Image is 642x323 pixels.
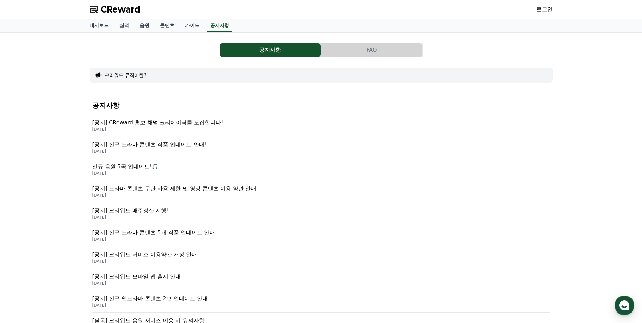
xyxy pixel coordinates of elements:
[114,19,134,32] a: 실적
[92,127,550,132] p: [DATE]
[92,149,550,154] p: [DATE]
[92,102,550,109] h4: 공지사항
[321,43,422,57] button: FAQ
[92,202,550,224] a: [공지] 크리워드 매주정산 시행! [DATE]
[92,268,550,290] a: [공지] 크리워드 모바일 앱 출시 안내 [DATE]
[180,19,205,32] a: 가이드
[92,114,550,136] a: [공지] CReward 홍보 채널 크리에이터를 모집합니다! [DATE]
[92,303,550,308] p: [DATE]
[92,163,550,171] p: 신규 음원 5곡 업데이트!🎵
[92,136,550,158] a: [공지] 신규 드라마 콘텐츠 작품 업데이트 안내! [DATE]
[92,290,550,313] a: [공지] 신규 웹드라마 콘텐츠 2편 업데이트 안내 [DATE]
[87,215,130,232] a: 설정
[92,246,550,268] a: [공지] 크리워드 서비스 이용약관 개정 안내 [DATE]
[220,43,321,57] button: 공지사항
[155,19,180,32] a: 콘텐츠
[92,180,550,202] a: [공지] 드라마 콘텐츠 무단 사용 제한 및 영상 콘텐츠 이용 약관 안내 [DATE]
[101,4,140,15] span: CReward
[207,19,232,32] a: 공지사항
[92,185,550,193] p: [공지] 드라마 콘텐츠 무단 사용 제한 및 영상 콘텐츠 이용 약관 안내
[92,273,550,281] p: [공지] 크리워드 모바일 앱 출시 안내
[92,158,550,180] a: 신규 음원 5곡 업데이트!🎵 [DATE]
[90,4,140,15] a: CReward
[105,72,147,79] button: 크리워드 뮤직이란?
[21,225,25,230] span: 홈
[45,215,87,232] a: 대화
[92,141,550,149] p: [공지] 신규 드라마 콘텐츠 작품 업데이트 안내!
[92,229,550,237] p: [공지] 신규 드라마 콘텐츠 5개 작품 업데이트 안내!
[62,225,70,231] span: 대화
[321,43,423,57] a: FAQ
[92,119,550,127] p: [공지] CReward 홍보 채널 크리에이터를 모집합니다!
[92,281,550,286] p: [DATE]
[92,237,550,242] p: [DATE]
[92,193,550,198] p: [DATE]
[92,295,550,303] p: [공지] 신규 웹드라마 콘텐츠 2편 업데이트 안내
[134,19,155,32] a: 음원
[92,207,550,215] p: [공지] 크리워드 매주정산 시행!
[92,259,550,264] p: [DATE]
[92,251,550,259] p: [공지] 크리워드 서비스 이용약관 개정 안내
[92,224,550,246] a: [공지] 신규 드라마 콘텐츠 5개 작품 업데이트 안내! [DATE]
[2,215,45,232] a: 홈
[105,225,113,230] span: 설정
[92,171,550,176] p: [DATE]
[536,5,553,14] a: 로그인
[84,19,114,32] a: 대시보드
[92,215,550,220] p: [DATE]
